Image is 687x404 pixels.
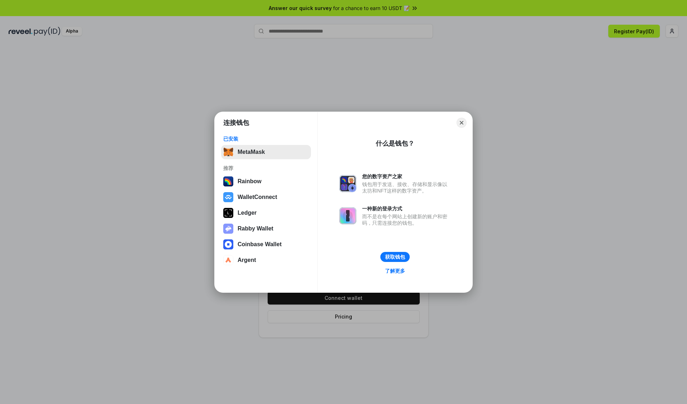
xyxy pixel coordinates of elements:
[385,254,405,260] div: 获取钱包
[238,178,262,185] div: Rainbow
[238,241,282,248] div: Coinbase Wallet
[385,268,405,274] div: 了解更多
[238,149,265,155] div: MetaMask
[223,224,233,234] img: svg+xml,%3Csvg%20xmlns%3D%22http%3A%2F%2Fwww.w3.org%2F2000%2Fsvg%22%20fill%3D%22none%22%20viewBox...
[238,210,257,216] div: Ledger
[223,136,309,142] div: 已安装
[221,253,311,267] button: Argent
[223,176,233,186] img: svg+xml,%3Csvg%20width%3D%22120%22%20height%3D%22120%22%20viewBox%3D%220%200%20120%20120%22%20fil...
[380,252,410,262] button: 获取钱包
[362,213,451,226] div: 而不是在每个网站上创建新的账户和密码，只需连接您的钱包。
[381,266,409,276] a: 了解更多
[223,208,233,218] img: svg+xml,%3Csvg%20xmlns%3D%22http%3A%2F%2Fwww.w3.org%2F2000%2Fsvg%22%20width%3D%2228%22%20height%3...
[221,222,311,236] button: Rabby Wallet
[339,175,356,192] img: svg+xml,%3Csvg%20xmlns%3D%22http%3A%2F%2Fwww.w3.org%2F2000%2Fsvg%22%20fill%3D%22none%22%20viewBox...
[221,145,311,159] button: MetaMask
[238,257,256,263] div: Argent
[376,139,414,148] div: 什么是钱包？
[221,206,311,220] button: Ledger
[362,173,451,180] div: 您的数字资产之家
[221,174,311,189] button: Rainbow
[457,118,467,128] button: Close
[362,181,451,194] div: 钱包用于发送、接收、存储和显示像以太坊和NFT这样的数字资产。
[362,205,451,212] div: 一种新的登录方式
[223,165,309,171] div: 推荐
[238,225,273,232] div: Rabby Wallet
[223,255,233,265] img: svg+xml,%3Csvg%20width%3D%2228%22%20height%3D%2228%22%20viewBox%3D%220%200%2028%2028%22%20fill%3D...
[223,147,233,157] img: svg+xml,%3Csvg%20fill%3D%22none%22%20height%3D%2233%22%20viewBox%3D%220%200%2035%2033%22%20width%...
[221,190,311,204] button: WalletConnect
[223,239,233,249] img: svg+xml,%3Csvg%20width%3D%2228%22%20height%3D%2228%22%20viewBox%3D%220%200%2028%2028%22%20fill%3D...
[223,118,249,127] h1: 连接钱包
[238,194,277,200] div: WalletConnect
[223,192,233,202] img: svg+xml,%3Csvg%20width%3D%2228%22%20height%3D%2228%22%20viewBox%3D%220%200%2028%2028%22%20fill%3D...
[221,237,311,252] button: Coinbase Wallet
[339,207,356,224] img: svg+xml,%3Csvg%20xmlns%3D%22http%3A%2F%2Fwww.w3.org%2F2000%2Fsvg%22%20fill%3D%22none%22%20viewBox...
